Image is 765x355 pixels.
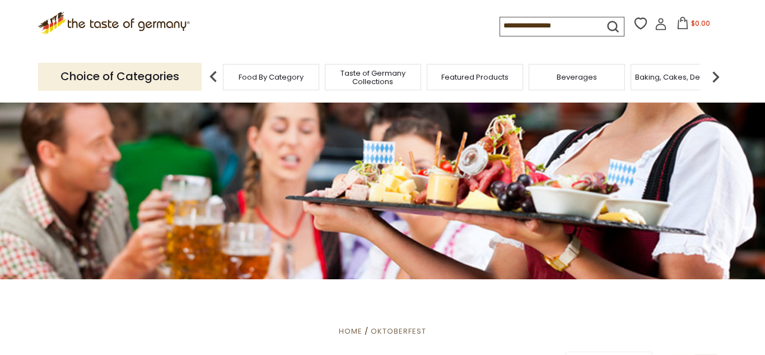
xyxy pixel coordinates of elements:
a: Food By Category [239,73,304,81]
a: Featured Products [441,73,509,81]
button: $0.00 [669,17,717,34]
a: Oktoberfest [371,326,426,336]
a: Beverages [557,73,597,81]
img: previous arrow [202,66,225,88]
span: $0.00 [691,19,710,28]
a: Home [339,326,362,336]
img: next arrow [705,66,727,88]
p: Choice of Categories [38,63,202,90]
a: Taste of Germany Collections [328,69,418,86]
a: Baking, Cakes, Desserts [635,73,722,81]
